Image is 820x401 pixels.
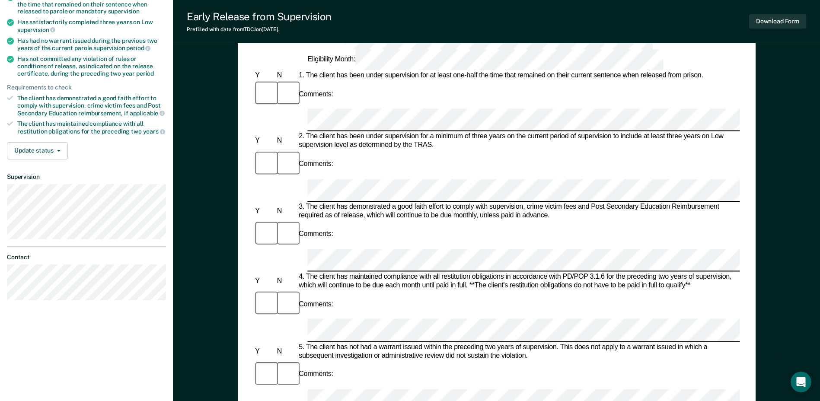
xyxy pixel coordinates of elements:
div: 1. The client has been under supervision for at least one-half the time that remained on their cu... [297,71,740,80]
span: supervision [108,8,140,15]
span: period [126,45,150,51]
div: Comments: [297,90,335,99]
div: 5. The client has not had a warrant issued within the preceding two years of supervision. This do... [297,343,740,360]
div: N [275,71,297,80]
button: Download Form [749,14,806,29]
div: Has satisfactorily completed three years on Low [17,19,166,33]
div: Y [253,137,275,146]
span: years [143,128,165,135]
dt: Supervision [7,173,166,181]
div: 4. The client has maintained compliance with all restitution obligations in accordance with PD/PO... [297,273,740,290]
div: N [275,137,297,146]
div: Comments: [297,160,335,169]
span: period [136,70,154,77]
div: N [275,277,297,286]
div: N [275,347,297,356]
div: Requirements to check [7,84,166,91]
div: Has not committed any violation of rules or conditions of release, as indicated on the release ce... [17,55,166,77]
div: Early Release from Supervision [187,10,332,23]
span: applicable [130,110,165,117]
div: Prefilled with data from TDCJ on [DATE] . [187,26,332,32]
div: 2. The client has been under supervision for a minimum of three years on the current period of su... [297,133,740,150]
div: Comments: [297,230,335,239]
div: Y [253,71,275,80]
div: Comments: [297,370,335,379]
iframe: Intercom live chat [791,372,811,392]
div: Has had no warrant issued during the previous two years of the current parole supervision [17,37,166,52]
div: Y [253,277,275,286]
span: supervision [17,26,55,33]
div: 3. The client has demonstrated a good faith effort to comply with supervision, crime victim fees ... [297,203,740,220]
dt: Contact [7,254,166,261]
div: Eligibility Month: [306,49,665,70]
div: The client has demonstrated a good faith effort to comply with supervision, crime victim fees and... [17,95,166,117]
div: Comments: [297,300,335,309]
div: N [275,207,297,216]
div: Y [253,347,275,356]
div: Y [253,207,275,216]
div: The client has maintained compliance with all restitution obligations for the preceding two [17,120,166,135]
button: Update status [7,142,68,159]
